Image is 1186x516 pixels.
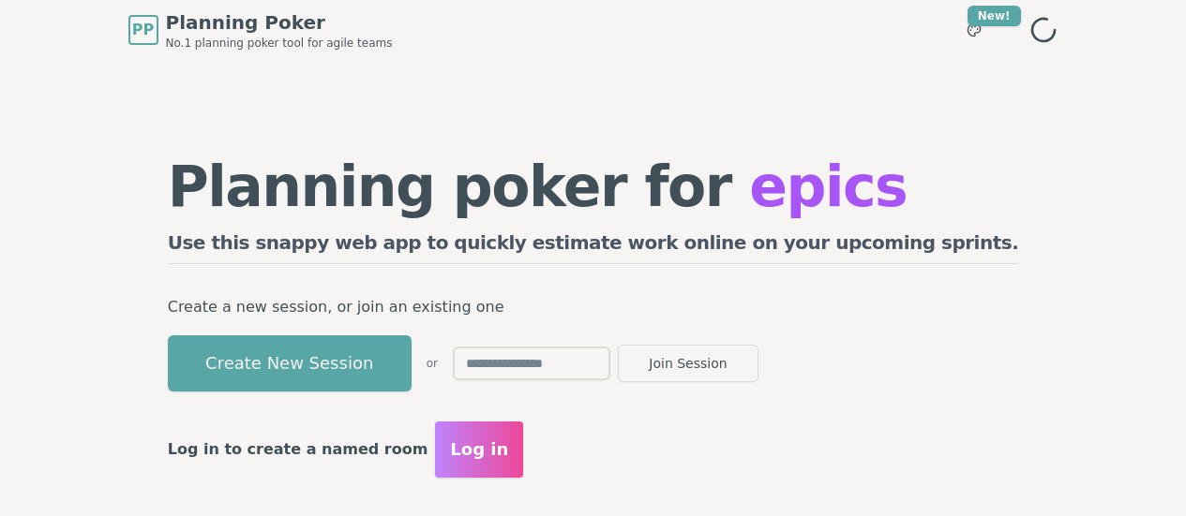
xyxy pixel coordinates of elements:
[618,345,758,382] button: Join Session
[450,436,508,463] span: Log in
[168,158,1019,214] h1: Planning poker for
[166,9,393,36] span: Planning Poker
[749,154,907,219] span: epics
[132,19,154,41] span: PP
[166,36,393,51] span: No.1 planning poker tool for agile teams
[168,229,1019,264] h2: Use this snappy web app to quickly estimate work online on your upcoming sprints.
[957,13,991,47] button: New!
[168,294,1019,320] p: Create a new session, or join an existing one
[128,9,393,51] a: PPPlanning PokerNo.1 planning poker tool for agile teams
[168,436,428,463] p: Log in to create a named room
[168,335,412,391] button: Create New Session
[427,356,438,371] span: or
[435,421,523,478] button: Log in
[968,6,1021,26] div: New!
